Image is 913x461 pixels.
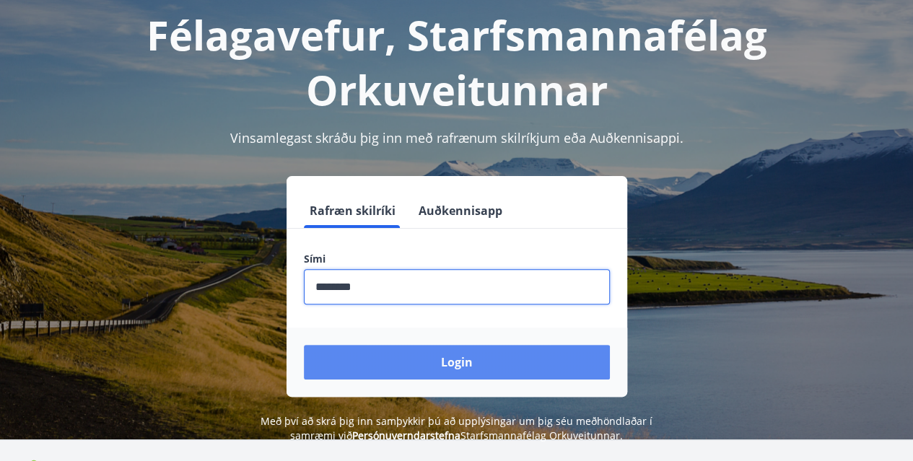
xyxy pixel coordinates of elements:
h1: Félagavefur, Starfsmannafélag Orkuveitunnar [17,7,896,117]
a: Persónuverndarstefna [352,429,460,442]
button: Rafræn skilríki [304,193,401,228]
button: Login [304,345,610,379]
button: Auðkennisapp [413,193,508,228]
label: Sími [304,252,610,266]
span: Með því að skrá þig inn samþykkir þú að upplýsingar um þig séu meðhöndlaðar í samræmi við Starfsm... [261,414,652,442]
span: Vinsamlegast skráðu þig inn með rafrænum skilríkjum eða Auðkennisappi. [230,129,683,146]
